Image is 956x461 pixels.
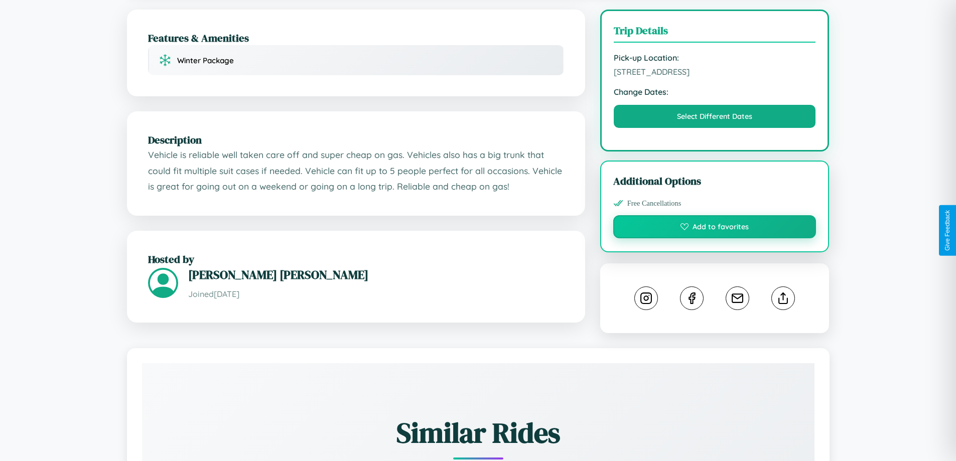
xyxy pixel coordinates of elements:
[614,67,816,77] span: [STREET_ADDRESS]
[148,132,564,147] h2: Description
[614,87,816,97] strong: Change Dates:
[148,147,564,195] p: Vehicle is reliable well taken care off and super cheap on gas. Vehicles also has a big trunk tha...
[188,287,564,301] p: Joined [DATE]
[614,23,816,43] h3: Trip Details
[148,252,564,266] h2: Hosted by
[188,266,564,283] h3: [PERSON_NAME] [PERSON_NAME]
[614,105,816,128] button: Select Different Dates
[148,31,564,45] h2: Features & Amenities
[944,210,951,251] div: Give Feedback
[613,174,816,188] h3: Additional Options
[177,413,779,452] h2: Similar Rides
[614,53,816,63] strong: Pick-up Location:
[613,215,816,238] button: Add to favorites
[627,199,681,208] span: Free Cancellations
[177,56,234,65] span: Winter Package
